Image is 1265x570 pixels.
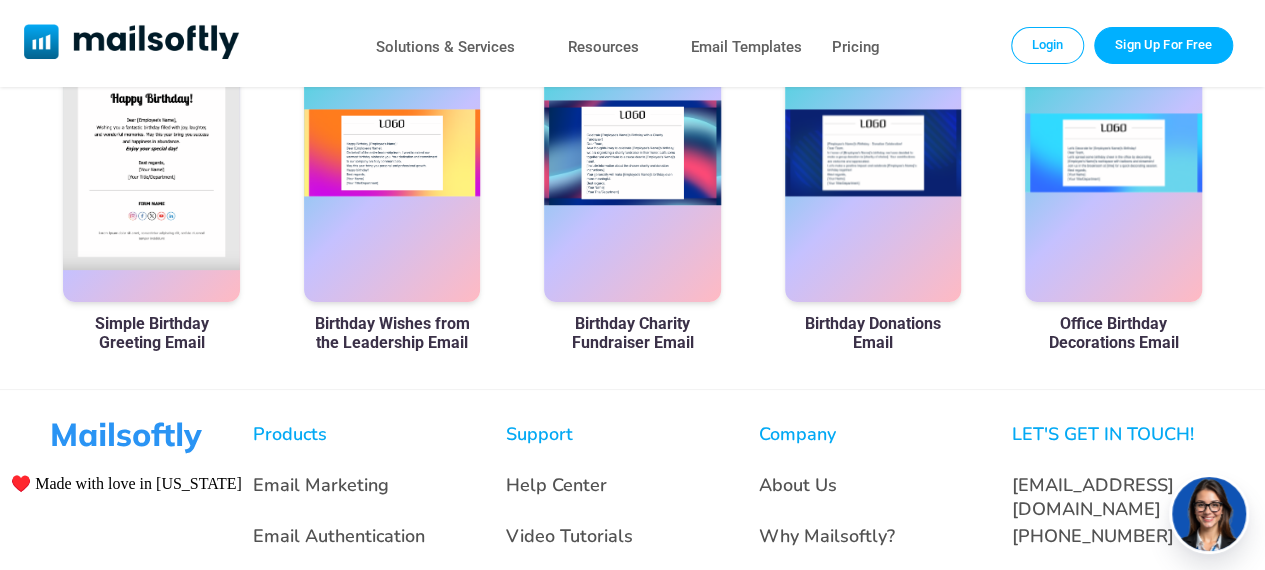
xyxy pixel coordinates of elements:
a: About Us [759,473,837,497]
a: Login [1011,27,1085,63]
a: Simple Birthday Greeting Email [63,314,240,352]
a: Office Birthday Decorations Email [1025,314,1202,352]
a: Solutions & Services [376,33,515,62]
a: Email Marketing [253,473,389,497]
a: Email Authentication [253,524,425,548]
a: [PHONE_NUMBER] [1012,524,1174,548]
a: Trial [1094,27,1233,63]
a: Birthday Wishes from the Leadership Email [304,314,481,352]
a: Video Tutorials [506,524,633,548]
a: Birthday Charity Fundraiser Email [544,314,721,352]
a: [EMAIL_ADDRESS][DOMAIN_NAME] [1012,473,1174,521]
a: Birthday Donations Email [785,314,962,352]
a: Email Templates [691,33,802,62]
a: Why Mailsoftly? [759,524,895,548]
a: Mailsoftly [24,24,239,63]
a: Pricing [832,33,880,62]
span: ♥️ Made with love in [US_STATE] [11,474,242,493]
a: Help Center [506,473,607,497]
a: Resources [568,33,639,62]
